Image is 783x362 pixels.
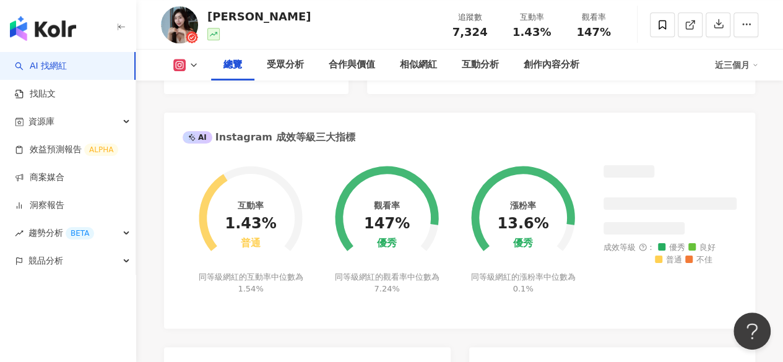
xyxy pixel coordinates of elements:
div: 優秀 [377,238,397,249]
span: 資源庫 [28,108,54,136]
div: 創作內容分析 [524,58,579,72]
div: 同等級網紅的觀看率中位數為 [333,272,441,294]
span: 7,324 [452,25,488,38]
div: 漲粉率 [510,200,536,210]
a: 洞察報告 [15,199,64,212]
div: 合作與價值 [329,58,375,72]
span: 7.24% [374,284,399,293]
span: 1.43% [513,26,551,38]
div: AI [183,131,212,144]
div: 13.6% [497,215,548,233]
span: 趨勢分析 [28,219,94,247]
div: 觀看率 [374,200,400,210]
div: 相似網紅 [400,58,437,72]
div: Instagram 成效等級三大指標 [183,131,355,144]
div: 1.43% [225,215,276,233]
div: 互動分析 [462,58,499,72]
div: 成效等級 ： [603,243,737,265]
div: 受眾分析 [267,58,304,72]
div: 同等級網紅的互動率中位數為 [197,272,305,294]
div: 近三個月 [715,55,758,75]
div: 147% [364,215,410,233]
div: 觀看率 [570,11,617,24]
img: logo [10,16,76,41]
div: 追蹤數 [446,11,493,24]
div: BETA [66,227,94,239]
span: 147% [576,26,611,38]
span: 不佳 [685,256,712,265]
div: [PERSON_NAME] [207,9,311,24]
span: 0.1% [513,284,533,293]
div: 同等級網紅的漲粉率中位數為 [469,272,578,294]
a: searchAI 找網紅 [15,60,67,72]
span: 優秀 [658,243,685,252]
img: KOL Avatar [161,6,198,43]
iframe: Help Scout Beacon - Open [733,312,771,350]
span: 普通 [655,256,682,265]
div: 優秀 [513,238,533,249]
div: 互動率 [508,11,555,24]
span: 1.54% [238,284,263,293]
span: rise [15,229,24,238]
a: 效益預測報告ALPHA [15,144,118,156]
span: 競品分析 [28,247,63,275]
a: 找貼文 [15,88,56,100]
span: 良好 [688,243,716,252]
div: 總覽 [223,58,242,72]
a: 商案媒合 [15,171,64,184]
div: 互動率 [238,200,264,210]
div: 普通 [241,238,261,249]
